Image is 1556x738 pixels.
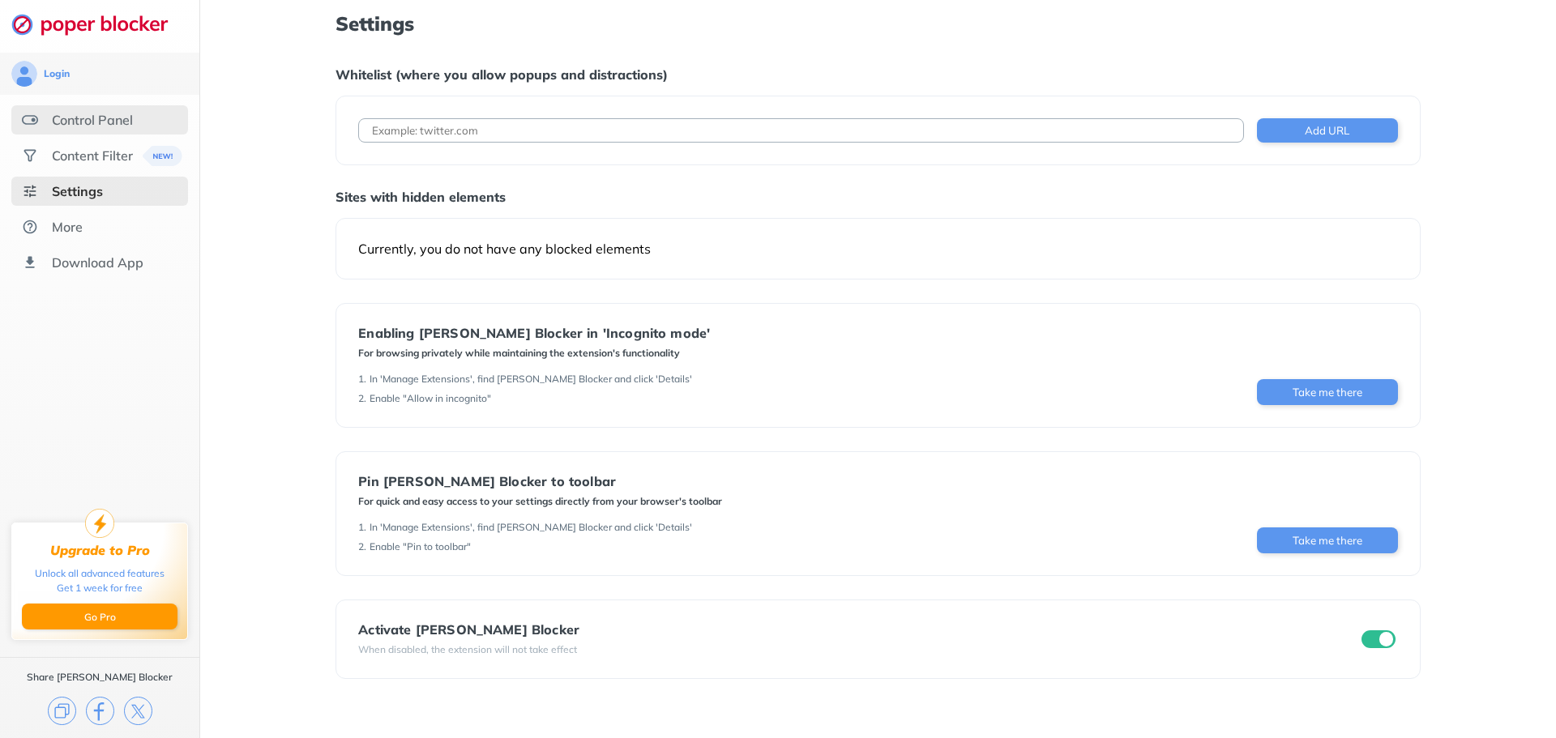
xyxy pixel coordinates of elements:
[358,241,1397,257] div: Currently, you do not have any blocked elements
[358,118,1243,143] input: Example: twitter.com
[358,347,710,360] div: For browsing privately while maintaining the extension's functionality
[370,521,692,534] div: In 'Manage Extensions', find [PERSON_NAME] Blocker and click 'Details'
[358,326,710,340] div: Enabling [PERSON_NAME] Blocker in 'Incognito mode'
[358,373,366,386] div: 1 .
[50,543,150,558] div: Upgrade to Pro
[358,474,722,488] div: Pin [PERSON_NAME] Blocker to toolbar
[336,189,1420,205] div: Sites with hidden elements
[22,254,38,271] img: download-app.svg
[1257,527,1398,553] button: Take me there
[57,581,143,595] div: Get 1 week for free
[22,604,177,629] button: Go Pro
[358,540,366,553] div: 2 .
[370,373,692,386] div: In 'Manage Extensions', find [PERSON_NAME] Blocker and click 'Details'
[1257,379,1398,405] button: Take me there
[22,147,38,164] img: social.svg
[336,66,1420,83] div: Whitelist (where you allow popups and distractions)
[370,392,491,405] div: Enable "Allow in incognito"
[358,495,722,508] div: For quick and easy access to your settings directly from your browser's toolbar
[35,566,165,581] div: Unlock all advanced features
[86,697,114,725] img: facebook.svg
[1257,118,1398,143] button: Add URL
[336,13,1420,34] h1: Settings
[358,521,366,534] div: 1 .
[358,643,579,656] div: When disabled, the extension will not take effect
[52,112,133,128] div: Control Panel
[22,219,38,235] img: about.svg
[52,183,103,199] div: Settings
[85,509,114,538] img: upgrade-to-pro.svg
[124,697,152,725] img: x.svg
[52,147,133,164] div: Content Filter
[44,67,70,80] div: Login
[358,622,579,637] div: Activate [PERSON_NAME] Blocker
[11,61,37,87] img: avatar.svg
[22,183,38,199] img: settings-selected.svg
[11,13,186,36] img: logo-webpage.svg
[27,671,173,684] div: Share [PERSON_NAME] Blocker
[52,219,83,235] div: More
[48,697,76,725] img: copy.svg
[358,392,366,405] div: 2 .
[52,254,143,271] div: Download App
[22,112,38,128] img: features.svg
[143,146,182,166] img: menuBanner.svg
[370,540,471,553] div: Enable "Pin to toolbar"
